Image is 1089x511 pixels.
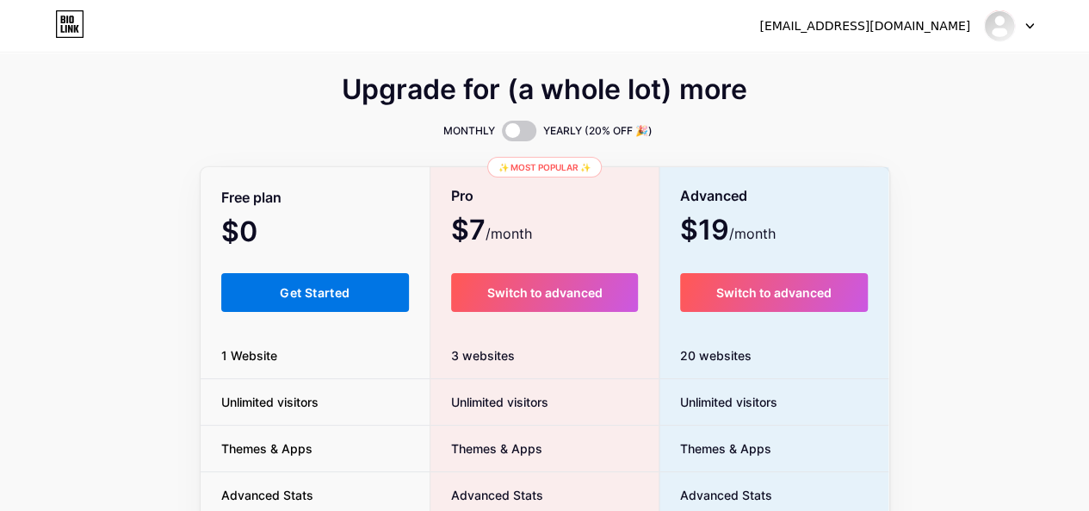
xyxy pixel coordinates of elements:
[430,439,542,458] span: Themes & Apps
[201,393,339,411] span: Unlimited visitors
[430,333,659,379] div: 3 websites
[221,221,304,246] span: $0
[487,157,602,178] div: ✨ Most popular ✨
[201,439,333,458] span: Themes & Apps
[659,439,771,458] span: Themes & Apps
[221,273,410,312] button: Get Started
[486,223,532,244] span: /month
[680,273,869,312] button: Switch to advanced
[451,273,638,312] button: Switch to advanced
[659,393,777,411] span: Unlimited visitors
[680,181,747,211] span: Advanced
[451,220,532,244] span: $7
[201,486,334,504] span: Advanced Stats
[659,333,889,379] div: 20 websites
[280,285,350,300] span: Get Started
[201,346,298,365] span: 1 Website
[430,393,548,411] span: Unlimited visitors
[680,220,776,244] span: $19
[221,183,282,213] span: Free plan
[983,9,1016,42] img: chatnederlands
[342,79,747,100] span: Upgrade for (a whole lot) more
[451,181,473,211] span: Pro
[443,122,495,140] span: MONTHLY
[430,486,543,504] span: Advanced Stats
[543,122,653,140] span: YEARLY (20% OFF 🎉)
[716,285,832,300] span: Switch to advanced
[486,285,602,300] span: Switch to advanced
[659,486,772,504] span: Advanced Stats
[729,223,776,244] span: /month
[759,17,970,35] div: [EMAIL_ADDRESS][DOMAIN_NAME]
